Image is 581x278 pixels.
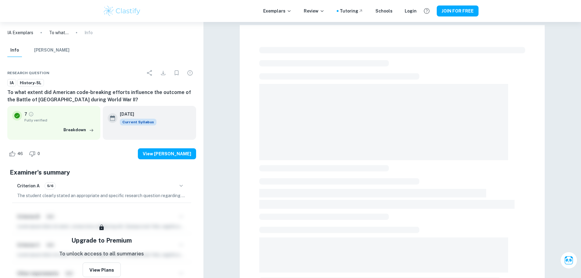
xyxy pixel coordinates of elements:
a: Grade fully verified [28,111,34,117]
button: JOIN FOR FREE [437,5,479,16]
span: Current Syllabus [120,119,156,125]
h6: [DATE] [120,111,152,117]
p: The student clearly stated an appropriate and specific research question regarding the influence ... [17,192,186,199]
a: Login [405,8,417,14]
div: Download [157,67,169,79]
button: Help and Feedback [421,6,432,16]
p: To what extent did American code-breaking efforts influence the outcome of the Battle of [GEOGRAP... [49,29,69,36]
button: View [PERSON_NAME] [138,148,196,159]
span: 46 [14,151,26,157]
button: Info [7,44,22,57]
p: Exemplars [263,8,292,14]
a: History-SL [17,79,44,87]
a: Schools [375,8,393,14]
button: [PERSON_NAME] [34,44,70,57]
a: IA [7,79,16,87]
a: Tutoring [340,8,363,14]
p: 7 [24,111,27,117]
div: Like [7,149,26,159]
h6: To what extent did American code-breaking efforts influence the outcome of the Battle of [GEOGRAP... [7,89,196,103]
button: Ask Clai [560,252,577,269]
span: Research question [7,70,49,76]
div: Share [144,67,156,79]
h5: Upgrade to Premium [71,236,132,245]
div: This exemplar is based on the current syllabus. Feel free to refer to it for inspiration/ideas wh... [120,119,156,125]
button: View Plans [83,262,121,277]
img: Clastify logo [103,5,142,17]
p: Review [304,8,325,14]
span: IA [8,80,16,86]
a: IA Exemplars [7,29,33,36]
p: Info [84,29,93,36]
span: 0 [34,151,43,157]
h6: Criterion A [17,182,40,189]
button: Breakdown [62,125,95,135]
div: Report issue [184,67,196,79]
div: Bookmark [170,67,183,79]
div: Dislike [27,149,43,159]
span: Fully verified [24,117,95,123]
p: To unlock access to all summaries [59,250,144,258]
span: 5/6 [45,183,56,189]
span: History-SL [18,80,44,86]
h5: Examiner's summary [10,168,194,177]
